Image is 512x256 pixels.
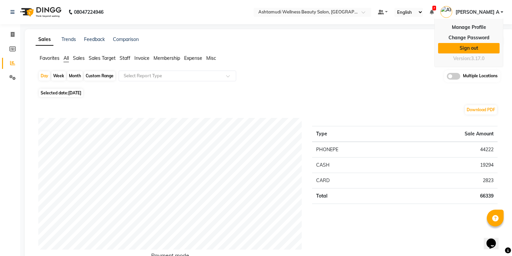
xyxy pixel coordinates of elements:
[395,157,498,173] td: 19294
[438,43,500,53] a: Sign out
[432,6,436,10] span: 7
[89,55,116,61] span: Sales Target
[68,90,81,95] span: [DATE]
[312,173,395,188] td: CARD
[430,9,434,15] a: 7
[456,9,499,16] span: [PERSON_NAME] A
[84,36,105,42] a: Feedback
[17,3,63,22] img: logo
[463,73,498,80] span: Multiple Locations
[438,54,500,63] div: Version:3.17.0
[120,55,130,61] span: Staff
[134,55,150,61] span: Invoice
[63,55,69,61] span: All
[440,6,452,18] img: ATHIRA A
[113,36,139,42] a: Comparison
[395,173,498,188] td: 2823
[84,71,115,81] div: Custom Range
[61,36,76,42] a: Trends
[36,34,53,46] a: Sales
[438,22,500,33] a: Manage Profile
[40,55,59,61] span: Favorites
[438,33,500,43] a: Change Password
[395,126,498,142] th: Sale Amount
[184,55,202,61] span: Expense
[465,105,497,115] button: Download PDF
[51,71,66,81] div: Week
[154,55,180,61] span: Membership
[39,71,50,81] div: Day
[312,157,395,173] td: CASH
[74,3,103,22] b: 08047224946
[395,188,498,204] td: 66339
[312,188,395,204] td: Total
[312,126,395,142] th: Type
[484,229,505,249] iframe: chat widget
[73,55,85,61] span: Sales
[39,89,83,97] span: Selected date:
[395,142,498,158] td: 44222
[206,55,216,61] span: Misc
[67,71,83,81] div: Month
[312,142,395,158] td: PHONEPE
